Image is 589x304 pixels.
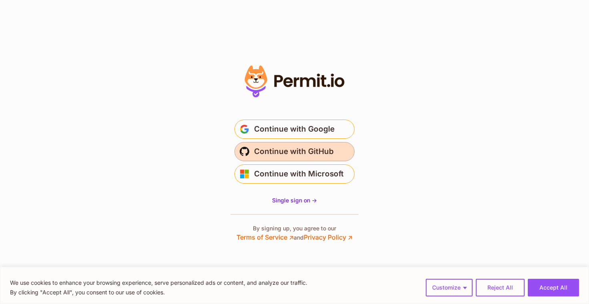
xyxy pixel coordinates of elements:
[10,288,307,297] p: By clicking "Accept All", you consent to our use of cookies.
[254,145,334,158] span: Continue with GitHub
[254,168,344,180] span: Continue with Microsoft
[234,142,355,161] button: Continue with GitHub
[426,279,473,296] button: Customize
[272,197,317,204] span: Single sign on ->
[236,224,353,242] p: By signing up, you agree to our and
[528,279,579,296] button: Accept All
[10,278,307,288] p: We use cookies to enhance your browsing experience, serve personalized ads or content, and analyz...
[236,233,294,241] a: Terms of Service ↗
[304,233,353,241] a: Privacy Policy ↗
[476,279,525,296] button: Reject All
[234,164,355,184] button: Continue with Microsoft
[272,196,317,204] a: Single sign on ->
[254,123,335,136] span: Continue with Google
[234,120,355,139] button: Continue with Google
